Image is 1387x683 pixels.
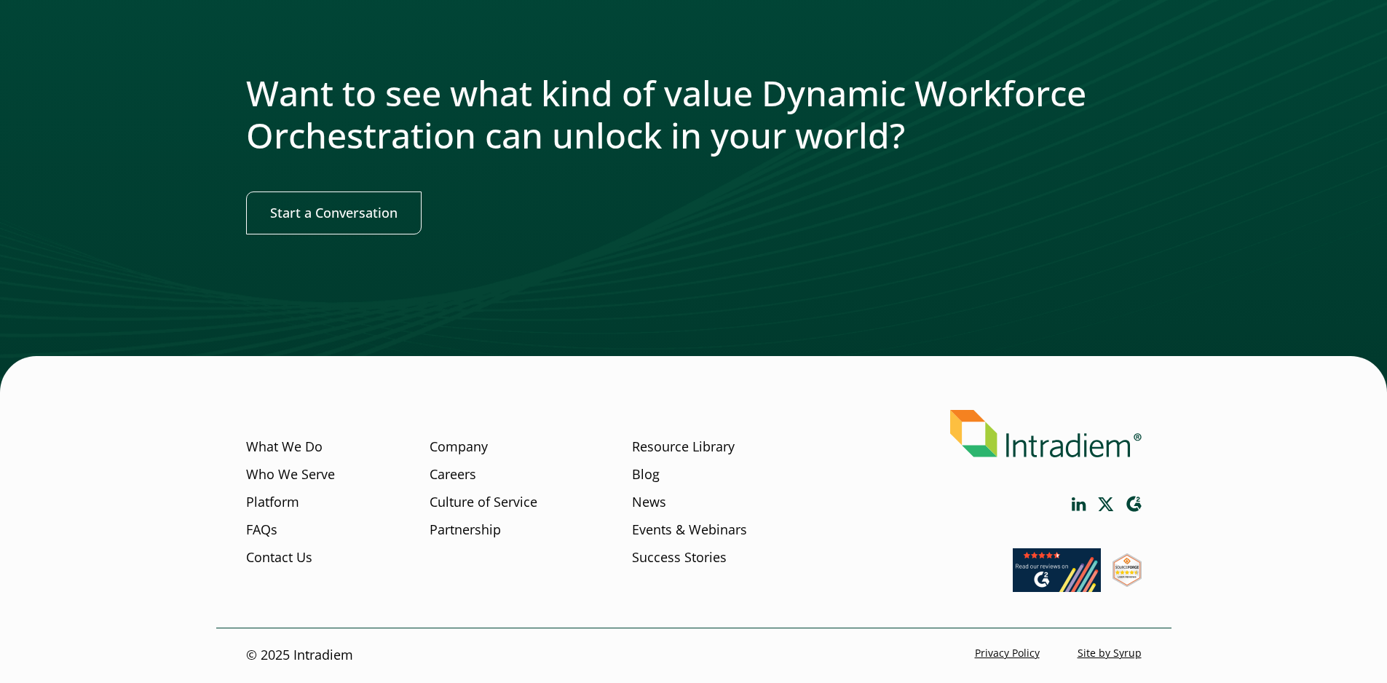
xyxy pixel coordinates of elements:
[246,192,422,234] a: Start a Conversation
[430,465,476,484] a: Careers
[246,438,323,457] a: What We Do
[1013,548,1101,592] img: Read our reviews on G2
[632,438,735,457] a: Resource Library
[246,465,335,484] a: Who We Serve
[632,465,660,484] a: Blog
[950,410,1142,457] img: Intradiem
[1072,497,1086,511] a: Link opens in a new window
[430,493,537,512] a: Culture of Service
[246,521,277,540] a: FAQs
[246,493,299,512] a: Platform
[1113,573,1142,591] a: Link opens in a new window
[1013,578,1101,596] a: Link opens in a new window
[1098,497,1114,511] a: Link opens in a new window
[246,72,1142,156] h2: Want to see what kind of value Dynamic Workforce Orchestration can unlock in your world?
[1113,553,1142,587] img: SourceForge User Reviews
[430,521,501,540] a: Partnership
[975,647,1040,660] a: Privacy Policy
[632,493,666,512] a: News
[246,647,353,666] p: © 2025 Intradiem
[246,548,312,567] a: Contact Us
[1126,496,1142,513] a: Link opens in a new window
[632,521,747,540] a: Events & Webinars
[1078,647,1142,660] a: Site by Syrup
[430,438,488,457] a: Company
[632,548,727,567] a: Success Stories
